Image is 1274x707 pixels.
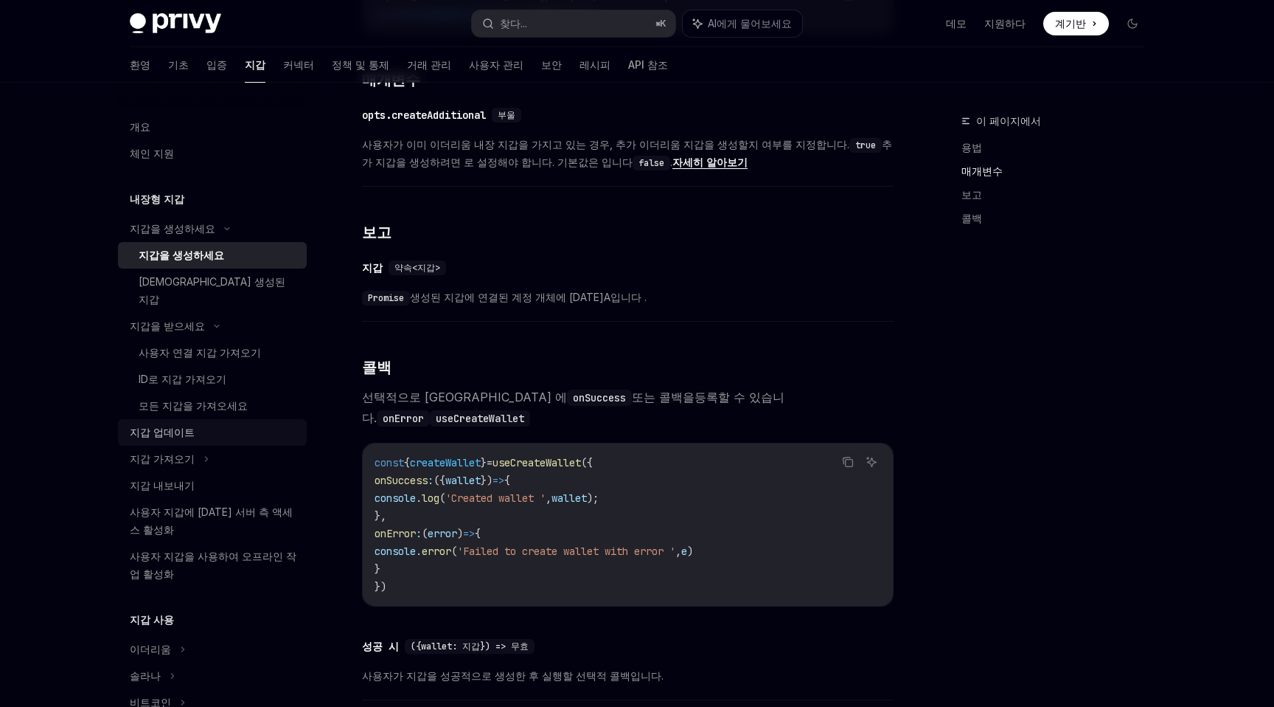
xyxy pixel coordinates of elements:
font: 사용자가 이미 이더리움 내장 지갑을 가지고 있는 경우, 추가 이더리움 지갑을 생성할지 여부를 지정합니다. [362,138,849,151]
font: K [660,18,666,29]
a: 콜백 [961,207,1156,230]
code: Promise [362,291,410,306]
font: 지갑 [245,58,265,71]
font: 지갑 [362,261,383,275]
span: ); [587,492,599,505]
font: 사용자 관리 [469,58,523,71]
button: 코드 블록의 내용을 복사하세요 [838,452,857,472]
font: ⌘ [655,18,660,29]
font: 지갑을 받으세요 [130,320,205,332]
font: 지갑 사용 [130,613,174,626]
font: 내장형 지갑 [130,193,184,205]
font: 솔라나 [130,669,161,682]
a: 기초 [168,47,189,83]
font: [DEMOGRAPHIC_DATA] 생성된 지갑 [139,275,285,306]
span: { [475,527,481,540]
a: 지갑을 생성하세요 [118,242,307,269]
font: 개요 [130,120,150,133]
span: ) [457,527,463,540]
a: 사용자 지갑에 [DATE] 서버 측 액세스 활성화 [118,499,307,543]
font: 환영 [130,58,150,71]
a: API 참조 [628,47,668,83]
span: }, [375,509,386,523]
span: { [504,474,510,487]
font: 거래 관리 [407,58,451,71]
font: 레시피 [579,58,610,71]
a: 지갑 업데이트 [118,419,307,446]
code: onError [377,410,430,427]
font: 지원하다 [984,17,1026,30]
span: onSuccess [375,474,428,487]
span: wallet [445,474,481,487]
span: . [416,492,422,505]
a: 입증 [206,47,227,83]
font: API 참조 [628,58,668,71]
span: }) [481,474,492,487]
span: => [492,474,504,487]
button: AI에게 물어보세요 [683,10,802,37]
span: } [375,562,380,576]
font: 보고 [961,188,982,201]
a: 사용자 관리 [469,47,523,83]
span: { [404,456,410,469]
font: 용법 [961,141,982,154]
font: 지갑 내보내기 [130,479,195,492]
span: error [422,545,451,558]
font: 보고 [362,224,391,241]
font: ID로 지갑 가져오기 [139,373,226,385]
span: console [375,545,416,558]
a: ID로 지갑 가져오기 [118,366,307,393]
a: 사용자 연결 지갑 가져오기 [118,339,307,366]
button: 찾다...⌘K [472,10,675,37]
font: 보안 [541,58,562,71]
a: 보고 [961,183,1156,207]
span: ({ [434,474,445,487]
a: 계기반 [1043,12,1109,35]
font: 사용자 연결 지갑 가져오기 [139,346,261,359]
font: 사용자가 지갑을 성공적으로 생성한 후 실행할 선택적 콜백입니다. [362,669,664,682]
font: 이더리움 [130,643,171,655]
font: 지갑을 생성하세요 [139,249,224,261]
span: } [481,456,487,469]
a: 커넥터 [283,47,314,83]
font: 또는 콜백을 [632,390,695,404]
span: const [375,456,404,469]
a: 개요 [118,114,307,140]
font: A입니다 . [604,291,647,303]
span: : [416,527,422,540]
a: 모든 지갑을 가져오세요 [118,393,307,419]
span: ({ [581,456,593,469]
a: 거래 관리 [407,47,451,83]
a: 데모 [946,16,967,31]
font: 부울 [498,109,515,121]
code: useCreateWallet [430,410,530,427]
font: ({wallet: 지갑}) => 무효 [411,641,529,652]
span: ( [451,545,457,558]
font: . [670,156,672,168]
font: 정책 및 통제 [332,58,389,71]
span: = [487,456,492,469]
span: 'Failed to create wallet with error ' [457,545,675,558]
a: 정책 및 통제 [332,47,389,83]
a: 매개변수 [961,159,1156,183]
font: 지갑 업데이트 [130,426,195,438]
font: 커넥터 [283,58,314,71]
a: 사용자 지갑을 사용하여 오프라인 작업 활성화 [118,543,307,587]
font: 사용자 지갑에 [DATE] 서버 측 액세스 활성화 [130,506,293,536]
span: error [428,527,457,540]
a: 레시피 [579,47,610,83]
font: AI에게 물어보세요 [708,17,792,30]
font: 선택적으로 [GEOGRAPHIC_DATA] 에 [362,390,567,404]
font: 체인 지원 [130,147,174,159]
span: ) [687,545,693,558]
span: createWallet [410,456,481,469]
font: 사용자 지갑을 사용하여 오프라인 작업 활성화 [130,550,296,580]
a: 환영 [130,47,150,83]
font: 입증 [206,58,227,71]
img: 어두운 로고 [130,13,221,34]
code: true [849,138,882,153]
a: 지원하다 [984,16,1026,31]
a: 용법 [961,136,1156,159]
span: ( [439,492,445,505]
span: onError [375,527,416,540]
